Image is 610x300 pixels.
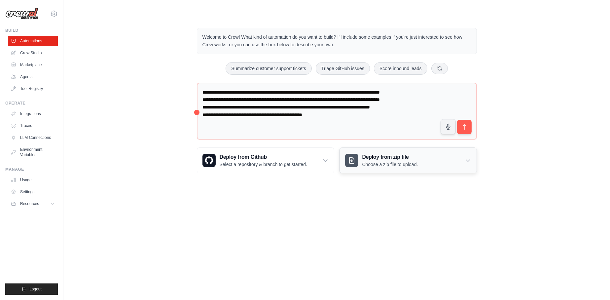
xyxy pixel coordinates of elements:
[8,132,58,143] a: LLM Connections
[362,161,418,168] p: Choose a zip file to upload.
[220,161,307,168] p: Select a repository & branch to get started.
[226,62,311,75] button: Summarize customer support tickets
[20,201,39,206] span: Resources
[8,83,58,94] a: Tool Registry
[8,144,58,160] a: Environment Variables
[8,36,58,46] a: Automations
[5,167,58,172] div: Manage
[8,60,58,70] a: Marketplace
[220,153,307,161] h3: Deploy from Github
[8,187,58,197] a: Settings
[8,198,58,209] button: Resources
[8,120,58,131] a: Traces
[5,8,38,20] img: Logo
[202,33,471,49] p: Welcome to Crew! What kind of automation do you want to build? I'll include some examples if you'...
[362,153,418,161] h3: Deploy from zip file
[8,48,58,58] a: Crew Studio
[5,101,58,106] div: Operate
[29,286,42,292] span: Logout
[5,28,58,33] div: Build
[8,71,58,82] a: Agents
[5,283,58,295] button: Logout
[8,108,58,119] a: Integrations
[316,62,370,75] button: Triage GitHub issues
[374,62,427,75] button: Score inbound leads
[8,175,58,185] a: Usage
